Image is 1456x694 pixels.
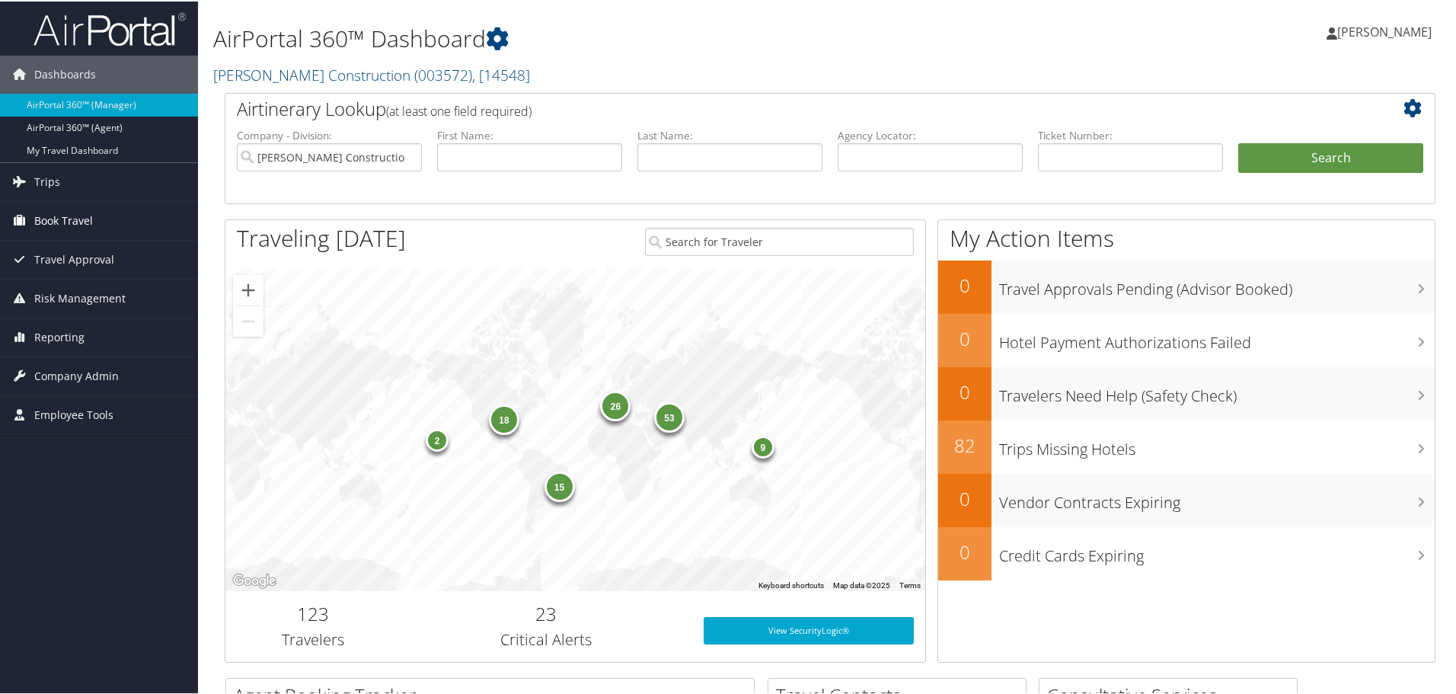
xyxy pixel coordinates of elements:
[237,126,422,142] label: Company - Division:
[938,325,991,350] h2: 0
[412,600,681,625] h2: 23
[437,126,622,142] label: First Name:
[237,221,406,253] h1: Traveling [DATE]
[938,538,991,564] h2: 0
[938,378,991,404] h2: 0
[489,402,519,433] div: 18
[999,536,1435,565] h3: Credit Cards Expiring
[34,395,113,433] span: Employee Tools
[999,270,1435,299] h3: Travel Approvals Pending (Advisor Booked)
[645,226,914,254] input: Search for Traveler
[1238,142,1423,172] button: Search
[34,317,85,355] span: Reporting
[472,63,530,84] span: , [ 14548 ]
[704,616,914,643] a: View SecurityLogic®
[938,472,1435,526] a: 0Vendor Contracts Expiring
[999,376,1435,405] h3: Travelers Need Help (Safety Check)
[758,579,824,590] button: Keyboard shortcuts
[412,628,681,649] h3: Critical Alerts
[999,430,1435,459] h3: Trips Missing Hotels
[237,628,389,649] h3: Travelers
[833,580,890,588] span: Map data ©2025
[999,323,1435,352] h3: Hotel Payment Authorizations Failed
[938,419,1435,472] a: 82Trips Missing Hotels
[938,485,991,510] h2: 0
[637,126,822,142] label: Last Name:
[600,389,631,420] div: 26
[34,239,114,277] span: Travel Approval
[938,526,1435,579] a: 0Credit Cards Expiring
[34,10,186,46] img: airportal-logo.png
[34,356,119,394] span: Company Admin
[938,259,1435,312] a: 0Travel Approvals Pending (Advisor Booked)
[1038,126,1223,142] label: Ticket Number:
[386,101,532,118] span: (at least one field required)
[34,54,96,92] span: Dashboards
[237,600,389,625] h2: 123
[233,273,263,304] button: Zoom in
[237,94,1323,120] h2: Airtinerary Lookup
[426,427,449,449] div: 2
[229,570,279,590] img: Google
[752,433,774,456] div: 9
[899,580,921,588] a: Terms (opens in new tab)
[938,312,1435,366] a: 0Hotel Payment Authorizations Failed
[414,63,472,84] span: ( 003572 )
[229,570,279,590] a: Open this area in Google Maps (opens a new window)
[34,278,126,316] span: Risk Management
[938,271,991,297] h2: 0
[213,63,530,84] a: [PERSON_NAME] Construction
[938,366,1435,419] a: 0Travelers Need Help (Safety Check)
[213,21,1036,53] h1: AirPortal 360™ Dashboard
[544,470,574,501] div: 15
[1327,8,1447,53] a: [PERSON_NAME]
[654,400,685,430] div: 53
[938,221,1435,253] h1: My Action Items
[233,305,263,335] button: Zoom out
[1337,22,1432,39] span: [PERSON_NAME]
[999,483,1435,512] h3: Vendor Contracts Expiring
[938,431,991,457] h2: 82
[838,126,1023,142] label: Agency Locator:
[34,162,60,200] span: Trips
[34,200,93,238] span: Book Travel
